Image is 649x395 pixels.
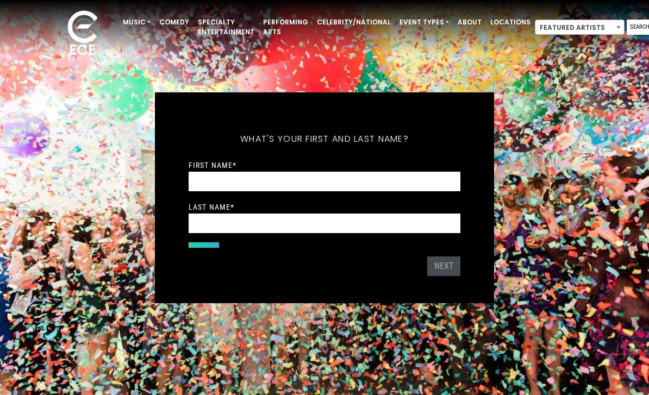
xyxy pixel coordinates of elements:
label: Last Name [189,202,234,212]
a: Locations [486,13,535,32]
span: Featured Artists [535,20,624,35]
a: Celebrity/National [313,13,395,32]
a: Performing Arts [259,13,313,41]
a: Comedy [155,13,194,32]
a: About [453,13,486,32]
a: Event Types [395,13,453,32]
label: First Name [189,160,236,170]
a: Music [118,13,155,32]
h5: What's your first and last name? [189,120,460,159]
a: Specialty Entertainment [194,13,259,41]
img: ece_new_logo_whitev2-1.png [55,8,110,60]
